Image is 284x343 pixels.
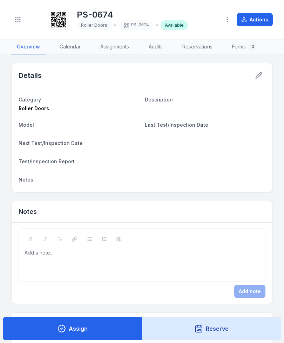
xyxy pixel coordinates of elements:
[11,40,46,54] a: Overview
[19,71,42,80] h2: Details
[95,40,135,54] a: Assignments
[3,317,142,340] button: Assign
[177,40,218,54] a: Reservations
[145,122,208,128] span: Last Test/Inspection Date
[19,158,75,164] span: Test/Inspection Report
[81,22,107,28] span: Roller Doors
[249,42,257,51] div: 0
[77,9,188,20] h1: PS-0674
[145,97,173,103] span: Description
[19,105,49,111] span: Roller Doors
[226,40,263,54] a: Forms0
[19,140,83,146] span: Next Test/Inspection Date
[143,40,168,54] a: Audits
[54,40,86,54] a: Calendar
[19,207,37,217] h3: Notes
[142,317,282,340] button: Reserve
[11,13,25,26] button: Toggle navigation
[161,20,188,30] div: Available
[237,13,273,26] button: Actions
[19,97,41,103] span: Category
[19,122,34,128] span: Model
[119,20,153,30] div: PS-0674
[19,177,33,183] span: Notes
